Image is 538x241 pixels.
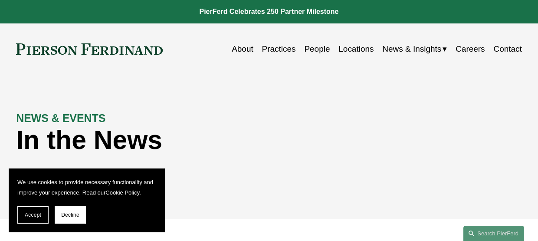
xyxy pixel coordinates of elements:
a: folder dropdown [382,41,447,57]
span: Accept [25,212,41,218]
a: Cookie Policy [105,189,139,196]
a: About [232,41,253,57]
a: Careers [456,41,485,57]
a: Contact [493,41,522,57]
a: Practices [262,41,296,57]
a: Search this site [463,226,524,241]
a: Locations [338,41,374,57]
button: Accept [17,206,49,224]
h1: In the News [16,125,395,155]
a: People [304,41,330,57]
span: Decline [61,212,79,218]
button: Decline [55,206,86,224]
p: We use cookies to provide necessary functionality and improve your experience. Read our . [17,177,156,198]
span: News & Insights [382,42,441,56]
section: Cookie banner [9,168,165,232]
strong: NEWS & EVENTS [16,112,105,124]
